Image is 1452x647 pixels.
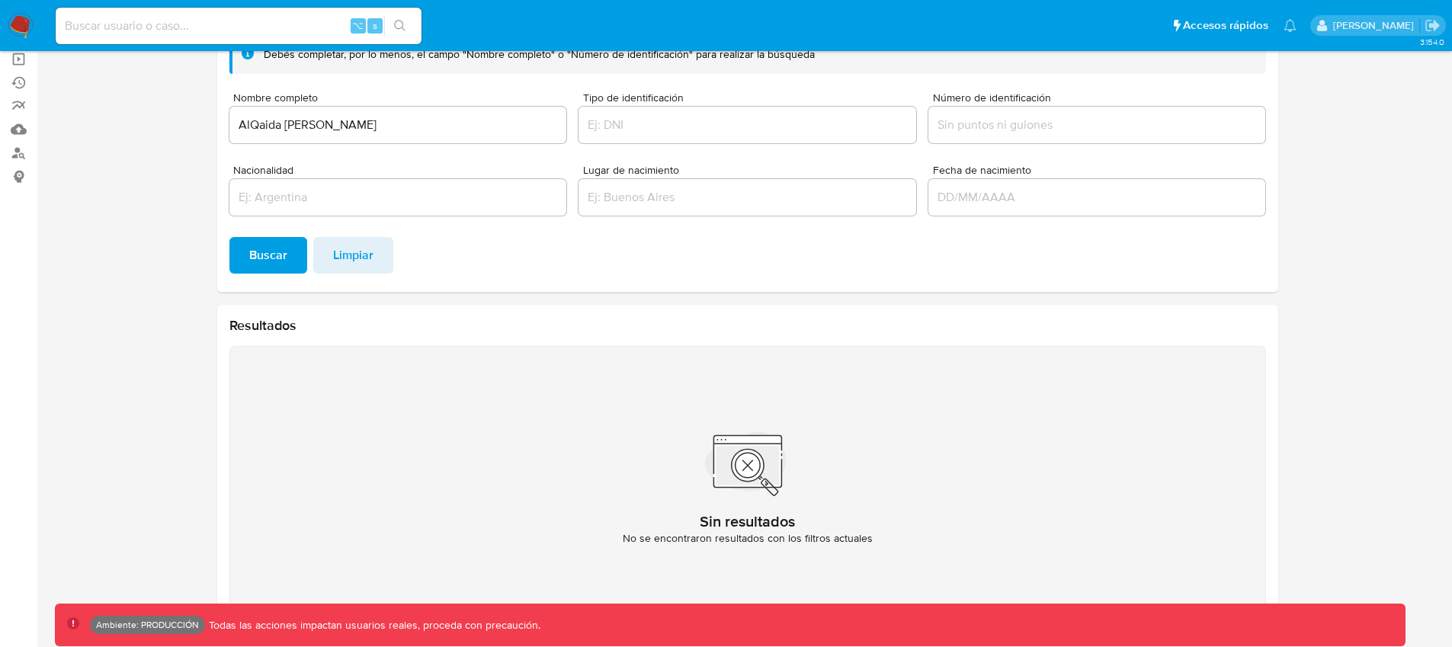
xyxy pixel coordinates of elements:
[96,622,199,628] p: Ambiente: PRODUCCIÓN
[373,18,377,33] span: s
[1425,18,1441,34] a: Salir
[205,618,540,633] p: Todas las acciones impactan usuarios reales, proceda con precaución.
[1333,18,1419,33] p: federico.falavigna@mercadolibre.com
[1183,18,1268,34] span: Accesos rápidos
[56,16,421,36] input: Buscar usuario o caso...
[1284,19,1297,32] a: Notificaciones
[1420,36,1444,48] span: 3.154.0
[384,15,415,37] button: search-icon
[352,18,364,33] span: ⌥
